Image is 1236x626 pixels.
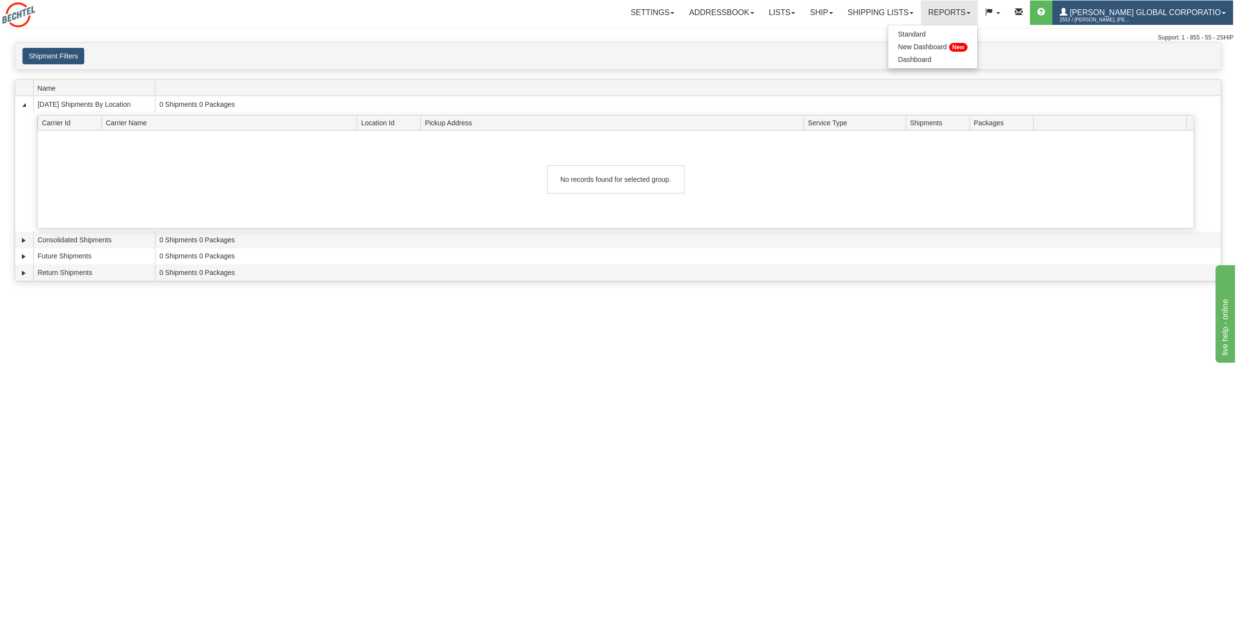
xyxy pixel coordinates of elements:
[106,115,357,130] span: Carrier Name
[1067,8,1221,17] span: [PERSON_NAME] Global Corporatio
[19,268,29,278] a: Expand
[38,80,155,96] span: Name
[682,0,761,25] a: Addressbook
[949,43,968,52] span: New
[888,28,977,40] a: Standard
[155,96,1221,113] td: 0 Shipments 0 Packages
[1052,0,1233,25] a: [PERSON_NAME] Global Corporatio 2553 / [PERSON_NAME], [PERSON_NAME]
[2,34,1234,42] div: Support: 1 - 855 - 55 - 2SHIP
[33,248,155,265] td: Future Shipments
[42,115,101,130] span: Carrier Id
[7,6,90,18] div: live help - online
[33,264,155,281] td: Return Shipments
[840,0,921,25] a: Shipping lists
[761,0,802,25] a: Lists
[547,165,685,194] div: No records found for selected group.
[19,235,29,245] a: Expand
[19,252,29,261] a: Expand
[155,248,1221,265] td: 0 Shipments 0 Packages
[2,2,35,27] img: logo2553.jpg
[155,264,1221,281] td: 0 Shipments 0 Packages
[33,96,155,113] td: [DATE] Shipments By Location
[808,115,906,130] span: Service Type
[974,115,1033,130] span: Packages
[888,40,977,53] a: New Dashboard New
[623,0,682,25] a: Settings
[888,53,977,66] a: Dashboard
[33,232,155,248] td: Consolidated Shipments
[361,115,420,130] span: Location Id
[155,232,1221,248] td: 0 Shipments 0 Packages
[1214,263,1235,363] iframe: chat widget
[425,115,803,130] span: Pickup Address
[1060,15,1133,25] span: 2553 / [PERSON_NAME], [PERSON_NAME]
[19,100,29,110] a: Collapse
[898,30,926,38] span: Standard
[898,43,947,51] span: New Dashboard
[910,115,970,130] span: Shipments
[802,0,840,25] a: Ship
[921,0,978,25] a: Reports
[22,48,84,64] button: Shipment Filters
[898,56,932,63] span: Dashboard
